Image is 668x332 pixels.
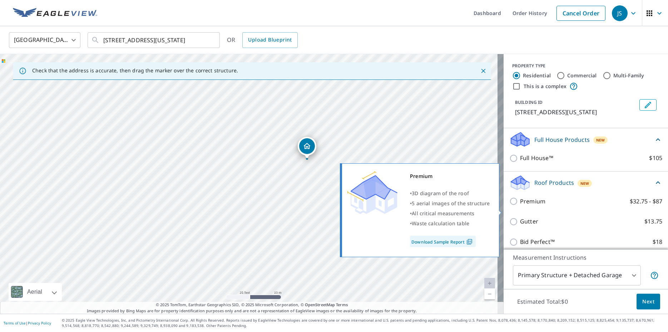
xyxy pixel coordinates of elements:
[305,302,335,307] a: OpenStreetMap
[484,278,495,289] a: Current Level 20, Zoom In Disabled
[410,236,476,247] a: Download Sample Report
[515,108,637,116] p: [STREET_ADDRESS][US_STATE]
[4,321,51,325] p: |
[412,200,490,207] span: 5 aerial images of the structure
[612,5,628,21] div: JS
[479,66,488,76] button: Close
[639,99,657,111] button: Edit building 1
[520,237,555,246] p: Bid Perfect™
[523,72,551,79] label: Residential
[613,72,644,79] label: Multi-Family
[649,154,662,163] p: $105
[534,135,590,144] p: Full House Products
[520,197,545,206] p: Premium
[513,253,659,262] p: Measurement Instructions
[534,178,574,187] p: Roof Products
[410,171,490,181] div: Premium
[653,237,662,246] p: $18
[412,190,469,197] span: 3D diagram of the roof
[512,63,659,69] div: PROPERTY TYPE
[32,67,238,74] p: Check that the address is accurate, then drag the marker over the correct structure.
[567,72,597,79] label: Commercial
[410,188,490,198] div: •
[242,32,297,48] a: Upload Blueprint
[513,265,641,285] div: Primary Structure + Detached Garage
[62,318,664,328] p: © 2025 Eagle View Technologies, Inc. and Pictometry International Corp. All Rights Reserved. Repo...
[298,137,316,159] div: Dropped pin, building 1, Residential property, 1060 Allegheny Dr Colorado Springs, CO 80919
[465,239,474,245] img: Pdf Icon
[9,30,80,50] div: [GEOGRAPHIC_DATA]
[410,198,490,208] div: •
[642,297,654,306] span: Next
[410,218,490,228] div: •
[336,302,348,307] a: Terms
[347,171,397,214] img: Premium
[25,283,44,301] div: Aerial
[580,181,589,186] span: New
[596,137,605,143] span: New
[28,321,51,326] a: Privacy Policy
[412,210,474,217] span: All critical measurements
[412,220,469,227] span: Waste calculation table
[156,302,348,308] span: © 2025 TomTom, Earthstar Geographics SIO, © 2025 Microsoft Corporation, ©
[650,271,659,280] span: Your report will include the primary structure and a detached garage if one exists.
[484,289,495,299] a: Current Level 20, Zoom Out
[515,99,543,105] p: BUILDING ID
[556,6,605,21] a: Cancel Order
[511,294,574,309] p: Estimated Total: $0
[509,131,662,148] div: Full House ProductsNew
[248,35,292,44] span: Upload Blueprint
[410,208,490,218] div: •
[9,283,62,301] div: Aerial
[520,154,553,163] p: Full House™
[520,217,538,226] p: Gutter
[524,83,566,90] label: This is a complex
[4,321,26,326] a: Terms of Use
[630,197,662,206] p: $32.75 - $87
[509,174,662,191] div: Roof ProductsNew
[637,294,660,310] button: Next
[103,30,205,50] input: Search by address or latitude-longitude
[227,32,298,48] div: OR
[13,8,97,19] img: EV Logo
[644,217,662,226] p: $13.75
